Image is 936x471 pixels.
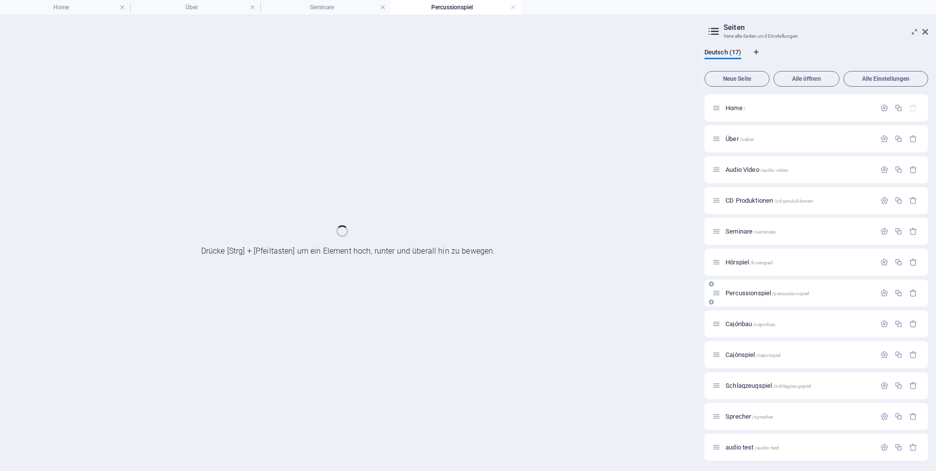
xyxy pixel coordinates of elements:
span: /cd-produktionen [774,198,813,204]
div: Entfernen [909,258,917,266]
span: /ueber [740,137,754,142]
div: Entfernen [909,165,917,174]
span: Klick, um Seite zu öffnen [725,228,775,235]
h4: Seminare [260,2,391,13]
div: Duplizieren [894,135,903,143]
button: Neue Seite [704,71,770,87]
span: /audio-test [755,445,779,450]
div: Duplizieren [894,227,903,235]
div: Duplizieren [894,320,903,328]
div: Einstellungen [880,289,889,297]
span: Klick, um Seite zu öffnen [725,197,813,204]
span: Klick, um Seite zu öffnen [725,351,780,358]
div: Einstellungen [880,196,889,205]
div: Duplizieren [894,289,903,297]
span: Klick, um Seite zu öffnen [725,135,754,142]
span: /hoerspiel [750,260,772,265]
div: Einstellungen [880,165,889,174]
div: Entfernen [909,351,917,359]
div: Hörspiel/hoerspiel [723,259,875,265]
div: Duplizieren [894,412,903,421]
span: /percussionspiel [772,291,809,296]
div: Duplizieren [894,104,903,112]
div: Entfernen [909,443,917,451]
span: Klick, um Seite zu öffnen [725,320,775,328]
button: Alle öffnen [773,71,840,87]
div: Cajónbau/cajonbau [723,321,875,327]
span: /cajonbau [753,322,775,327]
div: Einstellungen [880,104,889,112]
div: Duplizieren [894,258,903,266]
span: Klick, um Seite zu öffnen [725,259,772,266]
span: Klick, um Seite zu öffnen [725,166,788,173]
span: Klick, um Seite zu öffnen [725,104,746,112]
div: audio test/audio-test [723,444,875,450]
span: Alle öffnen [778,76,835,82]
div: Einstellungen [880,443,889,451]
div: Einstellungen [880,351,889,359]
span: Deutsch (17) [704,47,741,60]
div: Cajònspiel/cajonspiel [723,352,875,358]
div: Duplizieren [894,165,903,174]
div: Entfernen [909,135,917,143]
div: Duplizieren [894,443,903,451]
span: Neue Seite [709,76,765,82]
div: Percussionspiel/percussionspiel [723,290,875,296]
div: Über/ueber [723,136,875,142]
div: Duplizieren [894,381,903,390]
span: Klick, um Seite zu öffnen [725,413,773,420]
span: /cajonspiel [756,353,781,358]
div: Einstellungen [880,381,889,390]
div: Sprecher/sprecher [723,413,875,420]
div: Entfernen [909,412,917,421]
div: Einstellungen [880,227,889,235]
div: Audio Video/audio-video [723,166,875,173]
span: /audio-video [760,167,789,173]
div: Duplizieren [894,196,903,205]
div: Seminare/seminare [723,228,875,235]
span: Klick, um Seite zu öffnen [725,444,779,451]
div: CD Produktionen/cd-produktionen [723,197,875,204]
div: Einstellungen [880,412,889,421]
h2: Seiten [724,23,928,32]
h4: Percussionspiel [391,2,521,13]
div: Entfernen [909,289,917,297]
div: Entfernen [909,227,917,235]
div: Einstellungen [880,135,889,143]
div: Duplizieren [894,351,903,359]
span: Klick, um Seite zu öffnen [725,382,811,389]
h3: Verwalte Seiten und Einstellungen [724,32,909,41]
h4: Über [130,2,260,13]
div: Einstellungen [880,258,889,266]
div: Schlagzeugspiel/schlagzeugspiel [723,382,875,389]
span: /sprecher [752,414,773,420]
div: Einstellungen [880,320,889,328]
span: /schlagzeugspiel [773,383,811,389]
span: /seminare [753,229,775,235]
span: / [744,106,746,111]
div: Home/ [723,105,875,111]
div: Sprachen-Tabs [704,48,928,67]
button: Alle Einstellungen [843,71,928,87]
div: Entfernen [909,320,917,328]
span: Alle Einstellungen [848,76,924,82]
div: Entfernen [909,381,917,390]
span: Klick, um Seite zu öffnen [725,289,809,297]
div: Die Startseite kann nicht gelöscht werden [909,104,917,112]
div: Entfernen [909,196,917,205]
